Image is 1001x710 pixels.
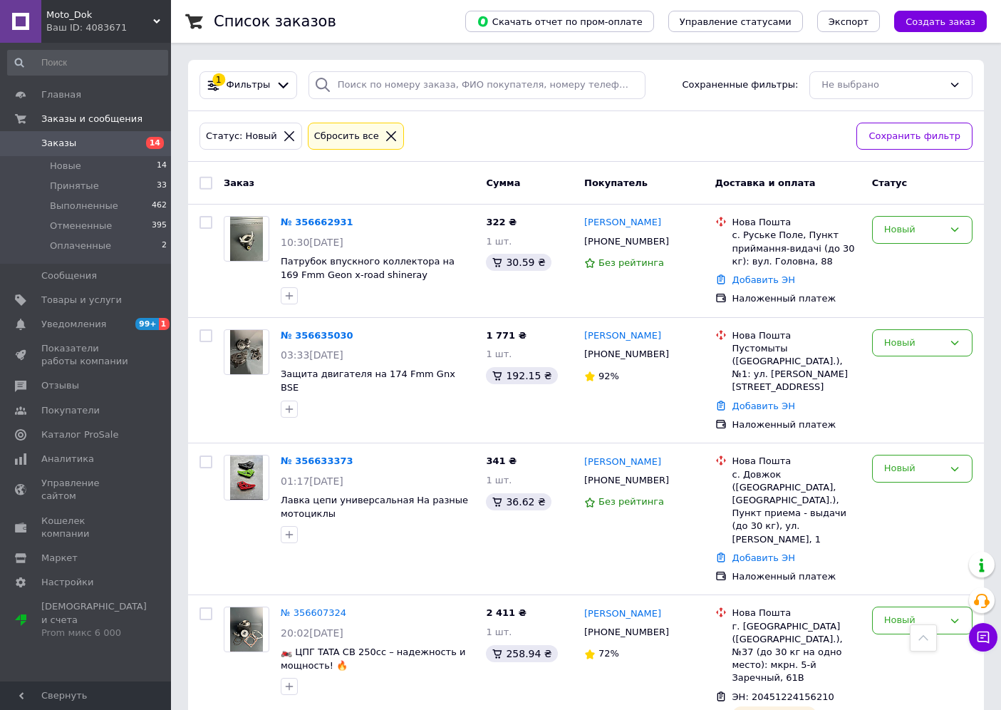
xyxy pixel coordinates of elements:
[230,217,264,261] img: Фото товару
[486,349,512,359] span: 1 шт.
[41,404,100,417] span: Покупатели
[584,456,661,469] a: [PERSON_NAME]
[50,160,81,173] span: Новые
[486,645,557,662] div: 258.94 ₴
[683,78,799,92] span: Сохраненные фильтры:
[152,200,167,212] span: 462
[41,113,142,125] span: Заказы и сообщения
[581,623,672,642] div: [PHONE_NUMBER]
[224,216,269,262] a: Фото товару
[135,318,159,330] span: 99+
[817,11,880,32] button: Экспорт
[486,367,557,384] div: 192.15 ₴
[680,16,792,27] span: Управление статусами
[581,232,672,251] div: [PHONE_NUMBER]
[281,369,455,393] a: Защита двигателя на 174 Fmm Gnx BSE
[486,330,526,341] span: 1 771 ₴
[41,453,94,465] span: Аналитика
[7,50,168,76] input: Поиск
[581,471,672,490] div: [PHONE_NUMBER]
[230,456,263,500] img: Фото товару
[41,477,132,503] span: Управление сайтом
[584,177,648,187] span: Покупатель
[668,11,803,32] button: Управление статусами
[829,16,868,27] span: Экспорт
[224,177,254,187] span: Заказ
[486,627,512,637] span: 1 шт.
[477,15,643,28] span: Скачать отчет по пром-оплате
[486,475,512,485] span: 1 шт.
[46,9,153,21] span: Moto_Dok
[732,229,861,268] div: с. Руське Поле, Пункт приймання-видачі (до 30 кг): вул. Головна, 88
[486,236,512,247] span: 1 шт.
[486,217,517,227] span: 322 ₴
[157,160,167,173] span: 14
[41,269,97,282] span: Сообщения
[281,607,346,618] a: № 356607324
[732,607,861,619] div: Нова Пошта
[146,137,164,149] span: 14
[41,88,81,101] span: Главная
[281,256,455,280] a: Патрубок впускного коллектора на 169 Fmm Geon x-road shineray
[50,220,112,232] span: Отмененные
[203,129,280,144] div: Статус: Новый
[732,570,861,583] div: Наложенный платеж
[732,552,795,563] a: Добавить ЭН
[584,607,661,621] a: [PERSON_NAME]
[732,401,795,411] a: Добавить ЭН
[880,16,987,26] a: Создать заказ
[41,576,93,589] span: Настройки
[584,216,661,230] a: [PERSON_NAME]
[281,495,468,519] a: Лавка цепи универсальная На разные мотоциклы
[281,456,353,466] a: № 356633373
[50,200,118,212] span: Выполненные
[894,11,987,32] button: Создать заказ
[732,455,861,468] div: Нова Пошта
[281,237,343,248] span: 10:30[DATE]
[486,493,551,510] div: 36.62 ₴
[486,177,520,187] span: Сумма
[486,456,517,466] span: 341 ₴
[230,330,264,374] img: Фото товару
[856,123,973,150] button: Сохранить фильтр
[884,613,943,628] div: Новый
[41,552,78,565] span: Маркет
[159,318,170,330] span: 1
[486,254,551,271] div: 30.59 ₴
[50,180,99,192] span: Принятые
[46,21,171,34] div: Ваш ID: 4083671
[486,607,526,618] span: 2 411 ₴
[224,455,269,500] a: Фото товару
[162,240,167,252] span: 2
[906,16,975,27] span: Создать заказ
[732,620,861,685] div: г. [GEOGRAPHIC_DATA] ([GEOGRAPHIC_DATA].), №37 (до 30 кг на одно место): мкрн. 5-й Заречный, 61В
[308,71,645,99] input: Поиск по номеру заказа, ФИО покупателя, номеру телефона, Email, номеру накладной
[884,336,943,351] div: Новый
[732,342,861,394] div: Пустомыты ([GEOGRAPHIC_DATA].), №1: ул. [PERSON_NAME][STREET_ADDRESS]
[41,318,106,331] span: Уведомления
[214,13,336,30] h1: Список заказов
[715,177,816,187] span: Доставка и оплата
[230,607,264,652] img: Фото товару
[41,600,147,639] span: [DEMOGRAPHIC_DATA] и счета
[227,78,271,92] span: Фильтры
[41,294,122,307] span: Товары и услуги
[969,623,997,652] button: Чат с покупателем
[157,180,167,192] span: 33
[281,647,465,671] a: 🏍️ ЦПГ TATA CB 250cc – надежность и мощность! 🔥
[281,349,343,361] span: 03:33[DATE]
[281,627,343,639] span: 20:02[DATE]
[884,461,943,476] div: Новый
[224,329,269,375] a: Фото товару
[41,515,132,540] span: Кошелек компании
[732,274,795,285] a: Добавить ЭН
[50,240,111,252] span: Оплаченные
[598,257,664,268] span: Без рейтинга
[821,78,943,93] div: Не выбрано
[281,475,343,487] span: 01:17[DATE]
[465,11,654,32] button: Скачать отчет по пром-оплате
[41,342,132,368] span: Показатели работы компании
